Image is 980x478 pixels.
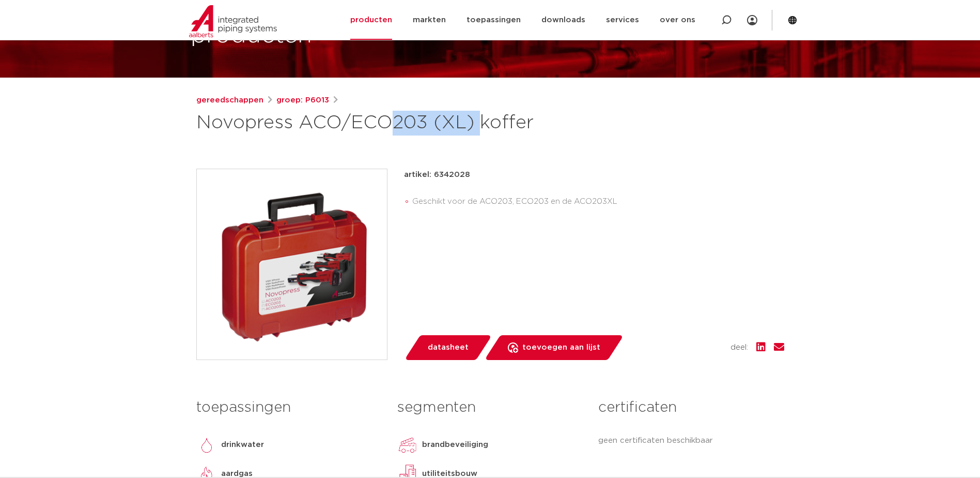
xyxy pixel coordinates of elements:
li: Geschikt voor de ACO203, ECO203 en de ACO203XL [412,193,784,210]
img: Product Image for Novopress ACO/ECO203 (XL) koffer [197,169,387,360]
p: brandbeveiliging [422,439,488,451]
h1: Novopress ACO/ECO203 (XL) koffer [196,111,584,136]
img: brandbeveiliging [397,435,418,455]
span: toevoegen aan lijst [522,339,600,356]
p: drinkwater [221,439,264,451]
h3: certificaten [598,397,784,418]
img: drinkwater [196,435,217,455]
a: datasheet [404,335,492,360]
p: artikel: 6342028 [404,169,470,181]
p: geen certificaten beschikbaar [598,435,784,447]
span: datasheet [428,339,469,356]
a: gereedschappen [196,94,263,107]
h3: toepassingen [196,397,382,418]
span: deel: [730,341,748,354]
h3: segmenten [397,397,583,418]
a: groep: P6013 [276,94,329,107]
